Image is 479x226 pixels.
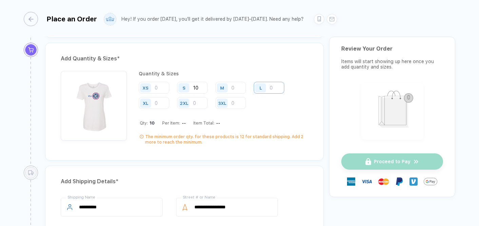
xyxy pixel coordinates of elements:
[61,176,308,187] div: Add Shipping Details
[143,100,148,106] div: XL
[260,85,262,90] div: L
[61,53,308,64] div: Add Quantity & Sizes
[139,71,308,76] div: Quantity & Sizes
[145,134,308,145] div: The minimum order qty. for these products is 12 for standard shipping. Add 2 more to reach the mi...
[218,100,226,106] div: 3XL
[193,120,220,126] div: Item Total:
[424,175,437,188] img: GPay
[148,120,155,126] span: 10
[361,176,372,187] img: visa
[395,177,403,186] img: Paypal
[183,85,186,90] div: S
[364,86,420,135] img: shopping_bag.png
[214,120,220,126] div: --
[378,176,389,187] img: master-card
[142,85,149,90] div: XS
[220,85,224,90] div: M
[46,15,97,23] div: Place an Order
[64,74,123,134] img: 236cb32e-7f5b-4f3c-84fb-2114aa0e8ab5_nt_front_1758750725947.jpg
[162,120,186,126] div: Per Item:
[180,100,188,106] div: 2XL
[104,13,116,25] img: user profile
[180,120,186,126] div: --
[341,45,443,52] div: Review Your Order
[341,59,443,70] div: Items will start showing up here once you add quantity and sizes.
[347,177,355,186] img: express
[409,177,418,186] img: Venmo
[121,16,304,22] div: Hey! If you order [DATE], you'll get it delivered by [DATE]–[DATE]. Need any help?
[140,120,155,126] div: Qty:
